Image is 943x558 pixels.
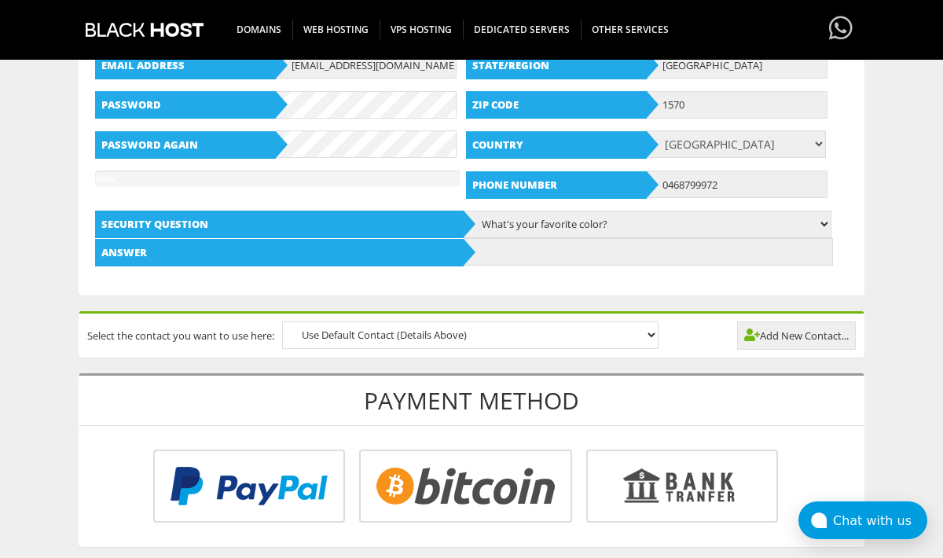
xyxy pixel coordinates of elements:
b: Email Address [95,52,276,79]
b: State/Region [466,52,647,79]
button: Chat with us [798,501,927,539]
img: PayPal.png [153,450,345,523]
div: Select the contact you want to use here: [79,314,864,357]
b: Security question [95,211,464,238]
a: Add New Contact... [737,321,856,350]
b: Password [95,91,276,119]
div: Chat with us [833,513,927,528]
b: Phone Number [466,171,647,199]
span: OTHER SERVICES [581,20,680,39]
span: VPS HOSTING [380,20,464,39]
b: Country [466,131,647,159]
h1: Payment Method [79,376,864,426]
span: WEB HOSTING [292,20,380,39]
span: New Password Rating: 0% [95,171,138,232]
b: Zip Code [466,91,647,119]
b: Password again [95,131,276,159]
b: Answer [95,239,464,266]
span: DOMAINS [226,20,293,39]
img: Bank%20Transfer.png [586,450,778,523]
img: Bitcoin.png [359,450,572,523]
span: DEDICATED SERVERS [463,20,582,39]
